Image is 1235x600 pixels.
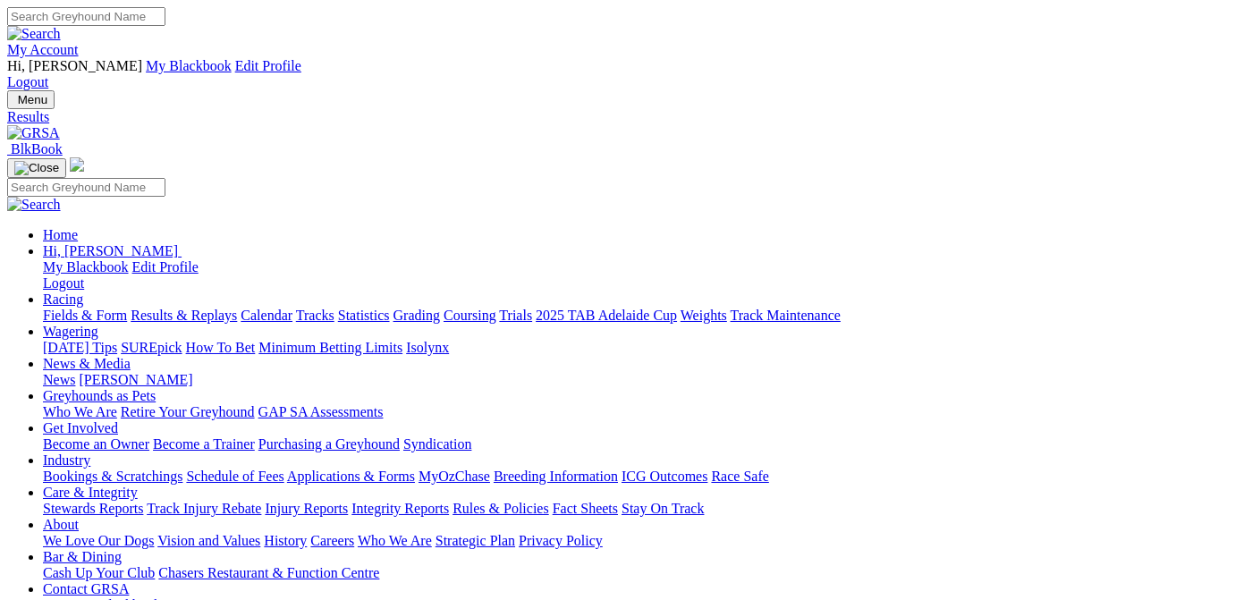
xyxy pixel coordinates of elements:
[711,469,768,484] a: Race Safe
[241,308,292,323] a: Calendar
[338,308,390,323] a: Statistics
[43,308,1228,324] div: Racing
[186,469,283,484] a: Schedule of Fees
[731,308,841,323] a: Track Maintenance
[43,404,1228,420] div: Greyhounds as Pets
[453,501,549,516] a: Rules & Policies
[7,178,165,197] input: Search
[43,340,1228,356] div: Wagering
[264,533,307,548] a: History
[43,372,1228,388] div: News & Media
[43,549,122,564] a: Bar & Dining
[7,26,61,42] img: Search
[235,58,301,73] a: Edit Profile
[147,501,261,516] a: Track Injury Rebate
[43,517,79,532] a: About
[131,308,237,323] a: Results & Replays
[11,141,63,156] span: BlkBook
[43,227,78,242] a: Home
[358,533,432,548] a: Who We Are
[393,308,440,323] a: Grading
[79,372,192,387] a: [PERSON_NAME]
[7,158,66,178] button: Toggle navigation
[132,259,199,275] a: Edit Profile
[7,58,142,73] span: Hi, [PERSON_NAME]
[157,533,260,548] a: Vision and Values
[258,404,384,419] a: GAP SA Assessments
[43,436,149,452] a: Become an Owner
[7,125,60,141] img: GRSA
[419,469,490,484] a: MyOzChase
[121,340,182,355] a: SUREpick
[43,485,138,500] a: Care & Integrity
[7,42,79,57] a: My Account
[406,340,449,355] a: Isolynx
[536,308,677,323] a: 2025 TAB Adelaide Cup
[43,356,131,371] a: News & Media
[121,404,255,419] a: Retire Your Greyhound
[7,74,48,89] a: Logout
[519,533,603,548] a: Privacy Policy
[681,308,727,323] a: Weights
[43,259,1228,292] div: Hi, [PERSON_NAME]
[7,90,55,109] button: Toggle navigation
[7,197,61,213] img: Search
[622,469,707,484] a: ICG Outcomes
[258,340,402,355] a: Minimum Betting Limits
[43,533,154,548] a: We Love Our Dogs
[153,436,255,452] a: Become a Trainer
[43,420,118,435] a: Get Involved
[18,93,47,106] span: Menu
[43,533,1228,549] div: About
[403,436,471,452] a: Syndication
[265,501,348,516] a: Injury Reports
[43,452,90,468] a: Industry
[43,581,129,596] a: Contact GRSA
[43,340,117,355] a: [DATE] Tips
[351,501,449,516] a: Integrity Reports
[43,501,1228,517] div: Care & Integrity
[43,469,182,484] a: Bookings & Scratchings
[7,7,165,26] input: Search
[70,157,84,172] img: logo-grsa-white.png
[43,565,155,580] a: Cash Up Your Club
[43,292,83,307] a: Racing
[43,324,98,339] a: Wagering
[43,404,117,419] a: Who We Are
[146,58,232,73] a: My Blackbook
[186,340,256,355] a: How To Bet
[43,259,129,275] a: My Blackbook
[296,308,334,323] a: Tracks
[43,243,178,258] span: Hi, [PERSON_NAME]
[444,308,496,323] a: Coursing
[436,533,515,548] a: Strategic Plan
[43,243,182,258] a: Hi, [PERSON_NAME]
[158,565,379,580] a: Chasers Restaurant & Function Centre
[14,161,59,175] img: Close
[43,308,127,323] a: Fields & Form
[43,388,156,403] a: Greyhounds as Pets
[43,372,75,387] a: News
[622,501,704,516] a: Stay On Track
[43,436,1228,452] div: Get Involved
[43,501,143,516] a: Stewards Reports
[258,436,400,452] a: Purchasing a Greyhound
[287,469,415,484] a: Applications & Forms
[43,469,1228,485] div: Industry
[553,501,618,516] a: Fact Sheets
[499,308,532,323] a: Trials
[7,58,1228,90] div: My Account
[43,275,84,291] a: Logout
[494,469,618,484] a: Breeding Information
[310,533,354,548] a: Careers
[43,565,1228,581] div: Bar & Dining
[7,109,1228,125] a: Results
[7,141,63,156] a: BlkBook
